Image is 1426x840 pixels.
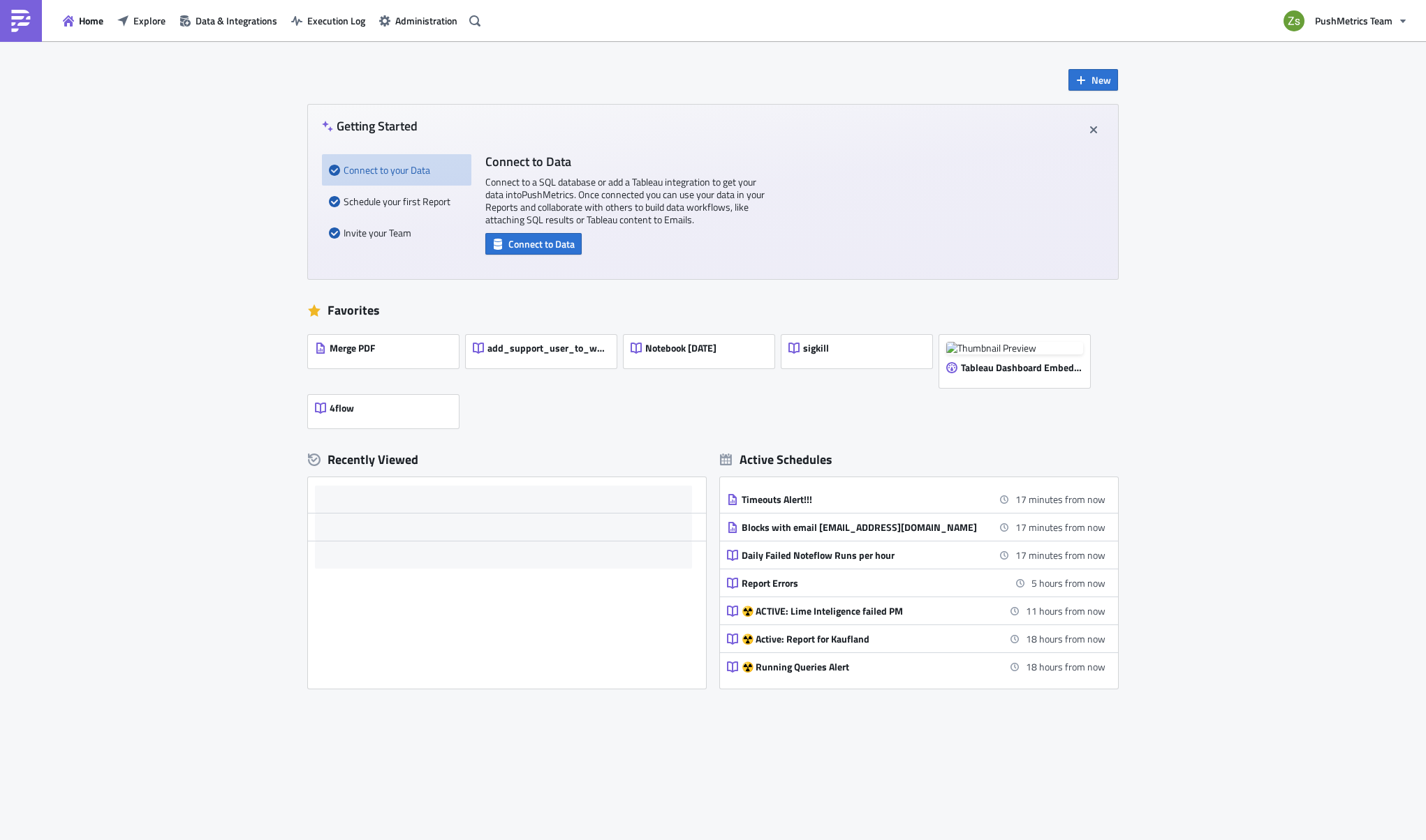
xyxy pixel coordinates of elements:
a: ☢️ Active: Report for Kaufland18 hours from now [727,625,1105,652]
button: Home [56,10,110,31]
div: Favorites [308,300,1118,321]
a: Timeouts Alert!!!17 minutes from now [727,486,1105,513]
span: PushMetrics Team [1315,13,1392,28]
a: 4flow [308,388,466,428]
a: Daily Failed Noteflow Runs per hour17 minutes from now [727,541,1105,569]
a: Report Errors5 hours from now [727,569,1105,597]
button: New [1068,69,1118,91]
time: 2025-08-22 14:00 [1015,520,1105,534]
button: Execution Log [284,10,372,31]
span: sigkill [803,342,829,354]
img: Avatar [1282,9,1306,33]
div: ☢️ Active: Report for Kaufland [742,633,986,645]
time: 2025-08-22 14:00 [1015,548,1105,562]
div: Timeouts Alert!!! [742,493,986,506]
span: Administration [395,13,457,28]
span: 4flow [330,402,354,414]
span: Data & Integrations [196,13,277,28]
div: ☢️ Running Queries Alert [742,661,986,673]
span: Explore [133,13,166,28]
div: Blocks with email [EMAIL_ADDRESS][DOMAIN_NAME] [742,521,986,534]
p: Connect to a SQL database or add a Tableau integration to get your data into PushMetrics . Once c... [485,176,765,226]
div: ☢️ ACTIVE: Lime Inteligence failed PM [742,605,986,617]
button: Explore [110,10,172,31]
a: Notebook [DATE] [624,328,781,388]
a: Blocks with email [EMAIL_ADDRESS][DOMAIN_NAME]17 minutes from now [727,513,1105,541]
span: Execution Log [307,13,365,28]
time: 2025-08-22 19:00 [1031,576,1105,590]
h4: Connect to Data [485,154,765,169]
span: add_support_user_to_workspace [487,342,609,354]
button: Administration [372,10,464,31]
a: Merge PDF [308,328,466,388]
h4: Getting Started [322,119,418,133]
div: Connect to your Data [329,154,464,186]
span: Connect to Data [508,237,575,251]
div: Invite your Team [329,217,464,248]
button: Connect to Data [485,233,582,255]
span: Home [79,13,103,28]
span: Tableau Dashboard Embed [DATE] [961,361,1082,374]
time: 2025-08-23 08:00 [1026,659,1105,674]
a: add_support_user_to_workspace [466,328,624,388]
a: ☢️ ACTIVE: Lime Inteligence failed PM11 hours from now [727,597,1105,624]
button: Data & Integrations [172,10,284,31]
time: 2025-08-23 08:00 [1026,631,1105,646]
a: ☢️ Running Queries Alert18 hours from now [727,653,1105,680]
div: Report Errors [742,577,986,590]
span: Notebook [DATE] [645,342,716,354]
a: Connect to Data [485,235,582,250]
a: Thumbnail PreviewTableau Dashboard Embed [DATE] [939,328,1097,388]
a: sigkill [781,328,939,388]
time: 2025-08-23 01:00 [1026,603,1105,618]
button: PushMetrics Team [1275,6,1416,36]
img: PushMetrics [10,10,32,32]
img: Thumbnail Preview [946,342,1083,354]
div: Active Schedules [720,451,832,467]
div: Recently Viewed [308,449,706,470]
time: 2025-08-22 14:00 [1015,492,1105,507]
span: Merge PDF [330,342,375,354]
div: Schedule your first Report [329,186,464,217]
div: Daily Failed Noteflow Runs per hour [742,549,986,562]
span: New [1091,73,1111,87]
